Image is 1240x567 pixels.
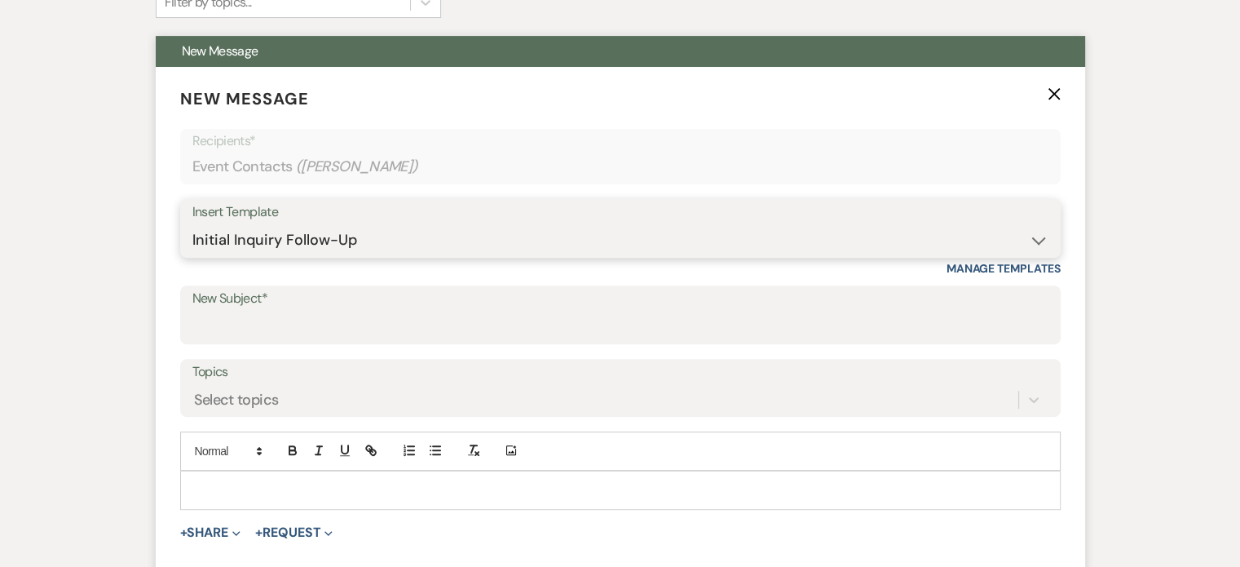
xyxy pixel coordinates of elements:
[180,88,309,109] span: New Message
[947,261,1061,276] a: Manage Templates
[192,287,1048,311] label: New Subject*
[180,526,188,539] span: +
[192,201,1048,224] div: Insert Template
[182,42,258,60] span: New Message
[192,361,1048,384] label: Topics
[296,156,418,178] span: ( [PERSON_NAME] )
[194,388,279,410] div: Select topics
[180,526,241,539] button: Share
[255,526,263,539] span: +
[192,131,1048,152] p: Recipients*
[255,526,333,539] button: Request
[192,151,1048,183] div: Event Contacts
